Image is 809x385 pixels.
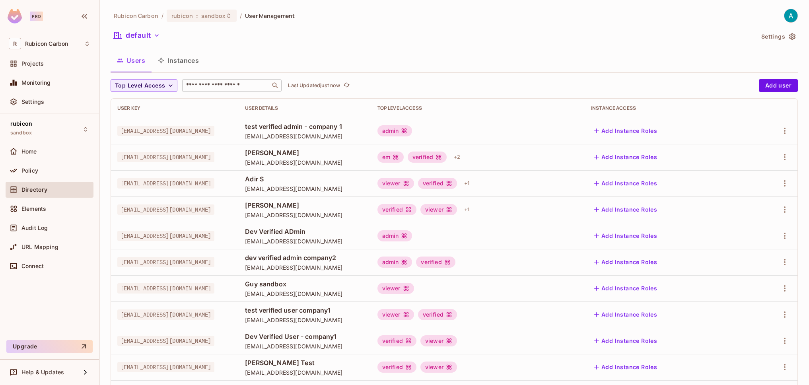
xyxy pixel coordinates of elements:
[377,105,578,111] div: Top Level Access
[114,12,158,19] span: the active workspace
[245,122,365,131] span: test verified admin - company 1
[245,12,295,19] span: User Management
[201,12,226,19] span: sandbox
[245,159,365,166] span: [EMAIL_ADDRESS][DOMAIN_NAME]
[245,342,365,350] span: [EMAIL_ADDRESS][DOMAIN_NAME]
[117,309,214,320] span: [EMAIL_ADDRESS][DOMAIN_NAME]
[759,79,798,92] button: Add user
[8,9,22,23] img: SReyMgAAAABJRU5ErkJggg==
[377,362,416,373] div: verified
[377,152,404,163] div: em
[240,12,242,19] li: /
[21,80,51,86] span: Monitoring
[461,177,473,190] div: + 1
[117,336,214,346] span: [EMAIL_ADDRESS][DOMAIN_NAME]
[9,38,21,49] span: R
[21,148,37,155] span: Home
[591,282,660,295] button: Add Instance Roles
[245,185,365,192] span: [EMAIL_ADDRESS][DOMAIN_NAME]
[591,203,660,216] button: Add Instance Roles
[21,225,48,231] span: Audit Log
[416,257,455,268] div: verified
[21,206,46,212] span: Elements
[377,335,416,346] div: verified
[245,227,365,236] span: Dev Verified ADmin
[245,264,365,271] span: [EMAIL_ADDRESS][DOMAIN_NAME]
[245,316,365,324] span: [EMAIL_ADDRESS][DOMAIN_NAME]
[111,29,163,42] button: default
[245,237,365,245] span: [EMAIL_ADDRESS][DOMAIN_NAME]
[115,81,165,91] span: Top Level Access
[377,125,412,136] div: admin
[117,178,214,189] span: [EMAIL_ADDRESS][DOMAIN_NAME]
[117,204,214,215] span: [EMAIL_ADDRESS][DOMAIN_NAME]
[245,105,365,111] div: User Details
[591,361,660,373] button: Add Instance Roles
[591,229,660,242] button: Add Instance Roles
[30,12,43,21] div: Pro
[21,187,47,193] span: Directory
[10,121,32,127] span: rubicon
[21,263,44,269] span: Connect
[591,256,660,268] button: Add Instance Roles
[418,309,457,320] div: verified
[288,82,340,89] p: Last Updated just now
[10,130,32,136] span: sandbox
[245,332,365,341] span: Dev Verified User - company1
[196,13,198,19] span: :
[21,167,38,174] span: Policy
[420,362,457,373] div: viewer
[245,148,365,157] span: [PERSON_NAME]
[377,257,412,268] div: admin
[21,369,64,375] span: Help & Updates
[21,60,44,67] span: Projects
[21,99,44,105] span: Settings
[117,257,214,267] span: [EMAIL_ADDRESS][DOMAIN_NAME]
[591,334,660,347] button: Add Instance Roles
[111,79,177,92] button: Top Level Access
[245,306,365,315] span: test verified user company1
[420,204,457,215] div: viewer
[25,41,68,47] span: Workspace: Rubicon Carbon
[117,283,214,294] span: [EMAIL_ADDRESS][DOMAIN_NAME]
[591,177,660,190] button: Add Instance Roles
[245,253,365,262] span: dev verified admin company2
[111,51,152,70] button: Users
[377,204,416,215] div: verified
[343,82,350,89] span: refresh
[117,231,214,241] span: [EMAIL_ADDRESS][DOMAIN_NAME]
[171,12,193,19] span: rubicon
[591,105,741,111] div: Instance Access
[784,9,797,22] img: Adir Stanzas
[245,175,365,183] span: Adir S
[245,201,365,210] span: [PERSON_NAME]
[418,178,457,189] div: verified
[6,340,93,353] button: Upgrade
[377,283,414,294] div: viewer
[245,369,365,376] span: [EMAIL_ADDRESS][DOMAIN_NAME]
[245,280,365,288] span: Guy sandbox
[161,12,163,19] li: /
[591,151,660,163] button: Add Instance Roles
[152,51,205,70] button: Instances
[591,124,660,137] button: Add Instance Roles
[245,290,365,297] span: [EMAIL_ADDRESS][DOMAIN_NAME]
[420,335,457,346] div: viewer
[342,81,351,90] button: refresh
[591,308,660,321] button: Add Instance Roles
[340,81,351,90] span: Click to refresh data
[461,203,473,216] div: + 1
[117,126,214,136] span: [EMAIL_ADDRESS][DOMAIN_NAME]
[377,178,414,189] div: viewer
[117,105,232,111] div: User Key
[245,211,365,219] span: [EMAIL_ADDRESS][DOMAIN_NAME]
[245,358,365,367] span: [PERSON_NAME] Test
[408,152,447,163] div: verified
[21,244,58,250] span: URL Mapping
[758,30,798,43] button: Settings
[245,132,365,140] span: [EMAIL_ADDRESS][DOMAIN_NAME]
[117,362,214,372] span: [EMAIL_ADDRESS][DOMAIN_NAME]
[377,230,412,241] div: admin
[117,152,214,162] span: [EMAIL_ADDRESS][DOMAIN_NAME]
[451,151,463,163] div: + 2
